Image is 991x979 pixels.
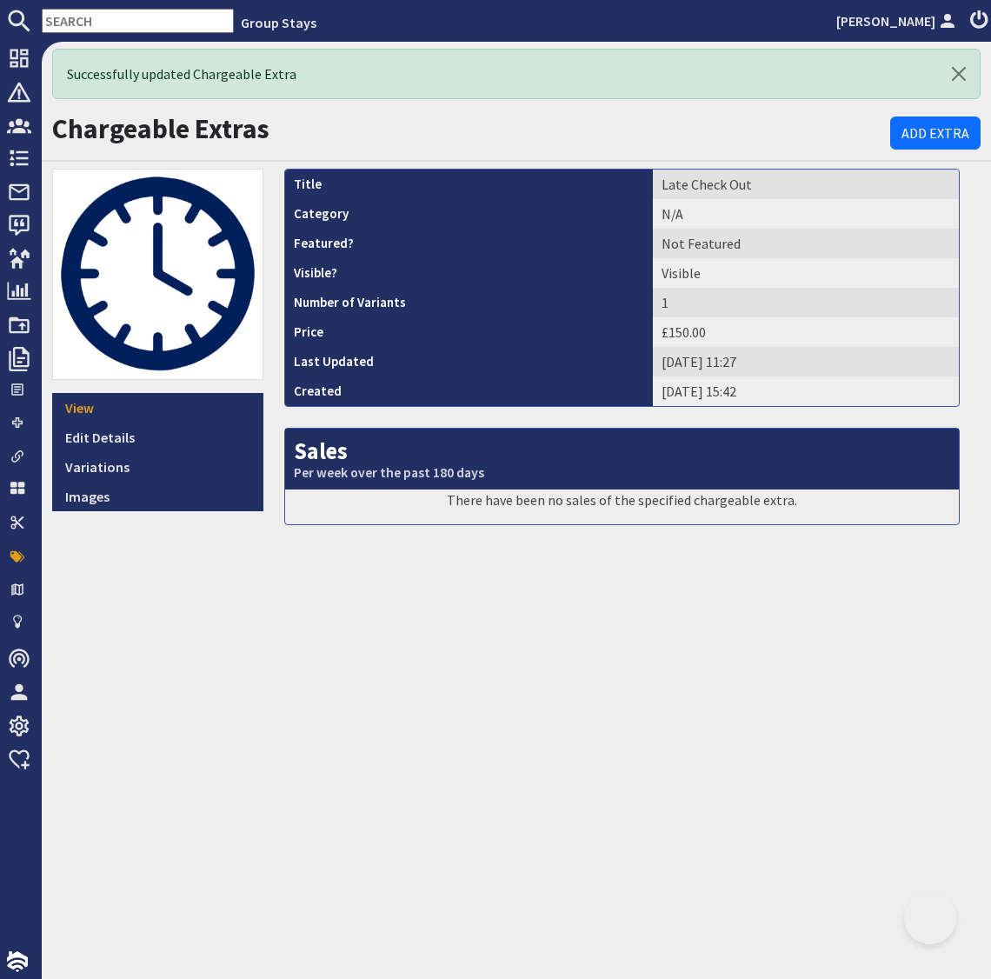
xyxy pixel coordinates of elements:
th: Last Updated [285,347,653,376]
td: N/A [653,199,959,229]
a: View [52,393,263,423]
th: Number of Variants [285,288,653,317]
div: Successfully updated Chargeable Extra [52,49,981,99]
td: [DATE] 15:42 [653,376,959,406]
td: £150.00 [653,317,959,347]
input: SEARCH [42,9,234,33]
small: Per week over the past 180 days [294,464,950,481]
th: Created [285,376,653,406]
h2: Sales [285,429,959,490]
td: [DATE] 11:27 [653,347,959,376]
th: Category [285,199,653,229]
th: Price [285,317,653,347]
th: Title [285,170,653,199]
span: Not Featured [662,235,741,252]
td: 1 [653,288,959,317]
a: Chargeable Extras [52,111,269,146]
span: Visible [662,264,701,282]
iframe: Toggle Customer Support [904,892,956,944]
td: Late Check Out [653,170,959,199]
p: There have been no sales of the specified chargeable extra. [285,490,959,510]
th: Visible? [285,258,653,288]
img: staytech_i_w-64f4e8e9ee0a9c174fd5317b4b171b261742d2d393467e5bdba4413f4f884c10.svg [7,951,28,972]
a: Variations [52,452,263,482]
th: Featured? [285,229,653,258]
a: Add Extra [890,117,981,150]
a: [PERSON_NAME] [836,10,960,31]
a: Group Stays [241,14,316,31]
a: Images [52,482,263,511]
a: Edit Details [52,423,263,452]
